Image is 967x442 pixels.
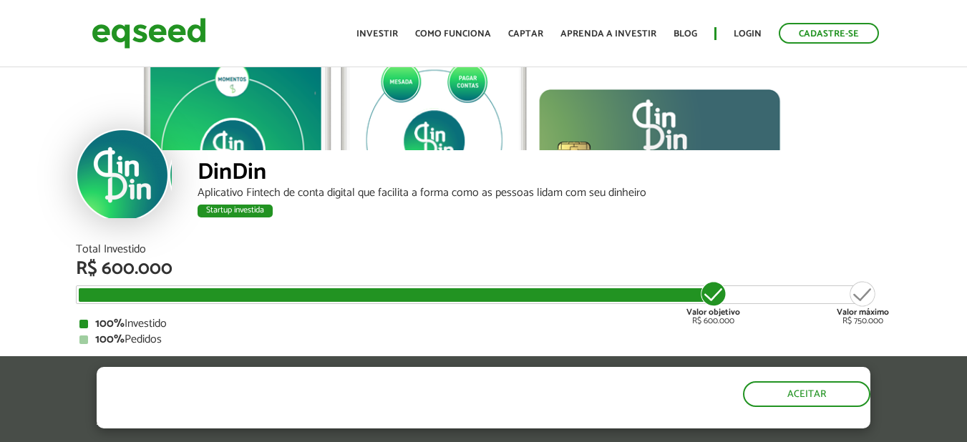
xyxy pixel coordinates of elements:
a: Aprenda a investir [560,29,656,39]
div: Investido [79,318,888,330]
div: Total Investido [76,244,892,255]
a: Investir [356,29,398,39]
div: Startup investida [198,205,273,217]
p: Ao clicar em "aceitar", você aceita nossa . [97,415,560,428]
div: Pedidos [79,334,888,345]
div: R$ 600.000 [686,280,740,325]
button: Aceitar [743,381,870,407]
a: Captar [508,29,543,39]
strong: 100% [95,330,125,349]
strong: 100% [95,314,125,333]
h5: O site da EqSeed utiliza cookies para melhorar sua navegação. [97,367,560,411]
a: Como funciona [415,29,491,39]
a: Cadastre-se [779,23,879,44]
div: DinDin [198,161,892,187]
a: Login [734,29,762,39]
div: R$ 600.000 [76,260,892,278]
strong: Valor máximo [837,305,889,319]
a: Blog [674,29,697,39]
div: Aplicativo Fintech de conta digital que facilita a forma como as pessoas lidam com seu dinheiro [198,187,892,199]
div: R$ 750.000 [837,280,889,325]
img: EqSeed [92,14,206,52]
a: política de privacidade e de cookies [286,416,451,428]
strong: Valor objetivo [686,305,740,319]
